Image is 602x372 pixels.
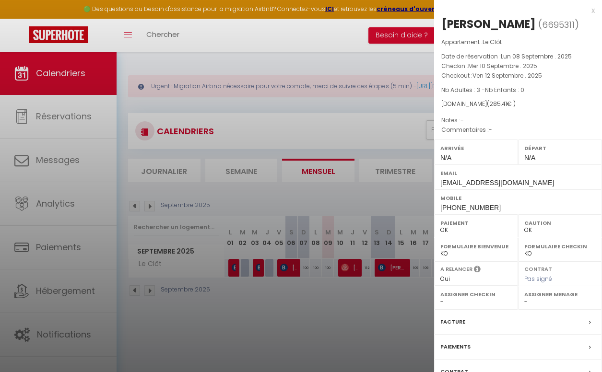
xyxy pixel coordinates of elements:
label: Formulaire Checkin [524,242,596,251]
p: Notes : [441,116,595,125]
button: Ouvrir le widget de chat LiveChat [8,4,36,33]
span: N/A [440,154,451,162]
span: 285.41 [489,100,507,108]
label: Formulaire Bienvenue [440,242,512,251]
label: Facture [440,317,465,327]
span: Lun 08 Septembre . 2025 [501,52,572,60]
span: - [489,126,492,134]
span: Pas signé [524,275,552,283]
span: [EMAIL_ADDRESS][DOMAIN_NAME] [440,179,554,186]
p: Commentaires : [441,125,595,135]
i: Sélectionner OUI si vous souhaiter envoyer les séquences de messages post-checkout [474,265,481,276]
span: Nb Adultes : 3 - [441,86,524,94]
p: Checkin : [441,61,595,71]
p: Appartement : [441,37,595,47]
label: Email [440,168,596,178]
p: Date de réservation : [441,52,595,61]
span: [PHONE_NUMBER] [440,204,501,211]
label: A relancer [440,265,472,273]
span: Nb Enfants : 0 [485,86,524,94]
span: N/A [524,154,535,162]
label: Paiements [440,342,471,352]
div: x [434,5,595,16]
div: [DOMAIN_NAME] [441,100,595,109]
label: Assigner Checkin [440,290,512,299]
label: Départ [524,143,596,153]
label: Mobile [440,193,596,203]
label: Caution [524,218,596,228]
span: 6695311 [542,19,575,31]
label: Paiement [440,218,512,228]
label: Contrat [524,265,552,271]
span: Mer 10 Septembre . 2025 [468,62,537,70]
span: Le Clôt [483,38,502,46]
p: Checkout : [441,71,595,81]
span: ( ) [538,18,579,31]
label: Assigner Menage [524,290,596,299]
span: ( € ) [487,100,516,108]
label: Arrivée [440,143,512,153]
span: - [460,116,464,124]
span: Ven 12 Septembre . 2025 [472,71,542,80]
div: [PERSON_NAME] [441,16,536,32]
